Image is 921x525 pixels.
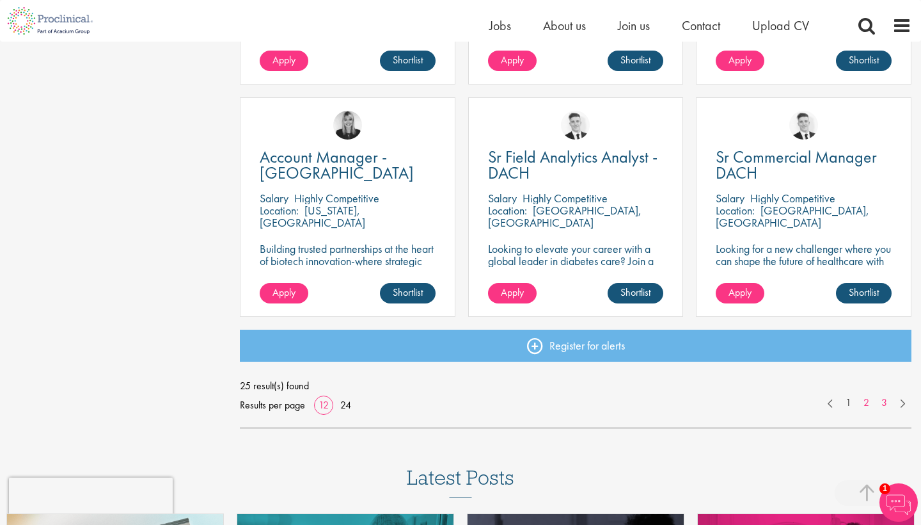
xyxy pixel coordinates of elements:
[716,191,744,206] span: Salary
[488,283,537,303] a: Apply
[716,51,764,71] a: Apply
[523,191,608,206] p: Highly Competitive
[716,203,755,218] span: Location:
[789,111,818,140] img: Nicolas Daniel
[488,51,537,71] a: Apply
[260,146,414,184] span: Account Manager - [GEOGRAPHIC_DATA]
[608,283,663,303] a: Shortlist
[857,396,876,410] a: 2
[879,483,890,494] span: 1
[240,376,911,396] span: 25 result(s) found
[752,17,809,34] a: Upload CV
[272,53,295,67] span: Apply
[380,51,436,71] a: Shortlist
[875,396,893,410] a: 3
[728,286,752,299] span: Apply
[260,203,365,230] p: [US_STATE], [GEOGRAPHIC_DATA]
[488,149,664,181] a: Sr Field Analytics Analyst - DACH
[728,53,752,67] span: Apply
[488,203,527,218] span: Location:
[9,478,173,516] iframe: reCAPTCHA
[240,330,911,362] a: Register for alerts
[294,191,379,206] p: Highly Competitive
[260,149,436,181] a: Account Manager - [GEOGRAPHIC_DATA]
[380,283,436,303] a: Shortlist
[501,286,524,299] span: Apply
[260,243,436,291] p: Building trusted partnerships at the heart of biotech innovation-where strategic account manageme...
[489,17,511,34] a: Jobs
[336,398,356,412] a: 24
[750,191,835,206] p: Highly Competitive
[501,53,524,67] span: Apply
[260,283,308,303] a: Apply
[716,149,892,181] a: Sr Commercial Manager DACH
[682,17,720,34] a: Contact
[543,17,586,34] a: About us
[608,51,663,71] a: Shortlist
[618,17,650,34] a: Join us
[836,283,892,303] a: Shortlist
[314,398,333,412] a: 12
[716,283,764,303] a: Apply
[260,191,288,206] span: Salary
[333,111,362,140] img: Janelle Jones
[836,51,892,71] a: Shortlist
[839,396,858,410] a: 1
[716,203,869,230] p: [GEOGRAPHIC_DATA], [GEOGRAPHIC_DATA]
[561,111,590,140] img: Nicolas Daniel
[407,467,514,497] h3: Latest Posts
[716,243,892,279] p: Looking for a new challenger where you can shape the future of healthcare with your innovation?
[260,51,308,71] a: Apply
[488,191,517,206] span: Salary
[488,243,664,303] p: Looking to elevate your career with a global leader in diabetes care? Join a pioneering medical d...
[240,396,305,415] span: Results per page
[716,146,877,184] span: Sr Commercial Manager DACH
[260,203,299,218] span: Location:
[488,203,642,230] p: [GEOGRAPHIC_DATA], [GEOGRAPHIC_DATA]
[879,483,918,522] img: Chatbot
[488,146,657,184] span: Sr Field Analytics Analyst - DACH
[272,286,295,299] span: Apply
